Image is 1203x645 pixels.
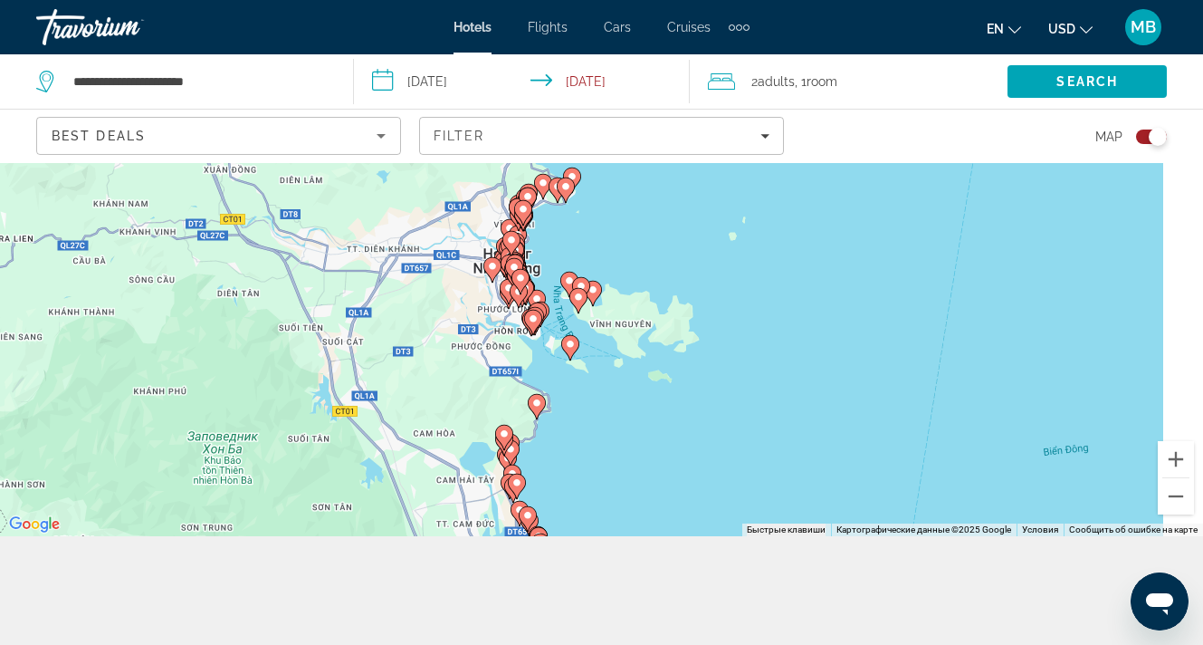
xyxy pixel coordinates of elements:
[36,4,217,51] a: Travorium
[1158,441,1194,477] button: Увеличить
[419,117,784,155] button: Filters
[836,525,1011,534] span: Картографические данные ©2025 Google
[1022,525,1058,534] a: Условия (ссылка откроется в новой вкладке)
[1122,129,1167,145] button: Toggle map
[667,20,711,34] a: Cruises
[751,69,795,94] span: 2
[690,54,1007,109] button: Travelers: 2 adults, 0 children
[52,129,146,143] span: Best Deals
[807,74,837,89] span: Room
[72,68,326,95] input: Search hotel destination
[1158,478,1194,515] button: Уменьшить
[1131,573,1189,631] iframe: Кнопка запуска окна обмена сообщениями
[1007,65,1167,98] button: Search
[1048,22,1075,36] span: USD
[354,54,690,109] button: Select check in and out date
[5,513,64,536] a: Открыть эту область в Google Картах (в новом окне)
[1095,124,1122,149] span: Map
[987,22,1004,36] span: en
[1131,18,1156,36] span: MB
[747,524,826,536] button: Быстрые клавиши
[758,74,795,89] span: Adults
[1048,15,1093,42] button: Change currency
[604,20,631,34] a: Cars
[52,125,386,147] mat-select: Sort by
[1069,525,1198,534] a: Сообщить об ошибке на карте
[454,20,492,34] a: Hotels
[434,129,485,143] span: Filter
[987,15,1021,42] button: Change language
[528,20,568,34] a: Flights
[1120,8,1167,46] button: User Menu
[729,13,749,42] button: Extra navigation items
[795,69,837,94] span: , 1
[5,513,64,536] img: Google
[1056,74,1118,89] span: Search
